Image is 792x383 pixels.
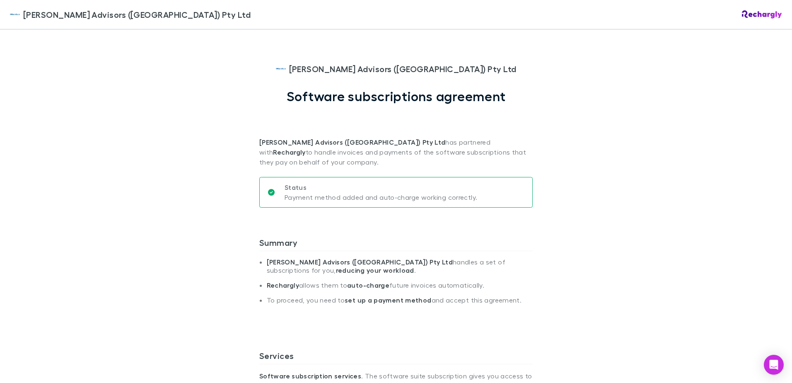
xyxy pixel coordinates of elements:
strong: reducing your workload [336,266,414,274]
span: [PERSON_NAME] Advisors ([GEOGRAPHIC_DATA]) Pty Ltd [23,8,251,21]
strong: set up a payment method [345,296,431,304]
li: allows them to future invoices automatically. [267,281,533,296]
strong: Rechargly [273,148,305,156]
h3: Summary [259,238,533,251]
p: Payment method added and auto-charge working correctly. [285,192,477,202]
strong: [PERSON_NAME] Advisors ([GEOGRAPHIC_DATA]) Pty Ltd [259,138,445,146]
strong: auto-charge [347,281,389,289]
strong: [PERSON_NAME] Advisors ([GEOGRAPHIC_DATA]) Pty Ltd [267,258,453,266]
p: Status [285,182,477,192]
img: William Buck Advisors (WA) Pty Ltd's Logo [10,10,20,19]
span: [PERSON_NAME] Advisors ([GEOGRAPHIC_DATA]) Pty Ltd [289,63,517,75]
img: Rechargly Logo [742,10,782,19]
p: has partnered with to handle invoices and payments of the software subscriptions that they pay on... [259,104,533,167]
img: William Buck Advisors (WA) Pty Ltd's Logo [276,64,286,74]
h1: Software subscriptions agreement [287,88,506,104]
li: To proceed, you need to and accept this agreement. [267,296,533,311]
strong: Software subscription services [259,372,361,380]
div: Open Intercom Messenger [764,355,784,375]
strong: Rechargly [267,281,299,289]
h3: Services [259,351,533,364]
li: handles a set of subscriptions for you, . [267,258,533,281]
